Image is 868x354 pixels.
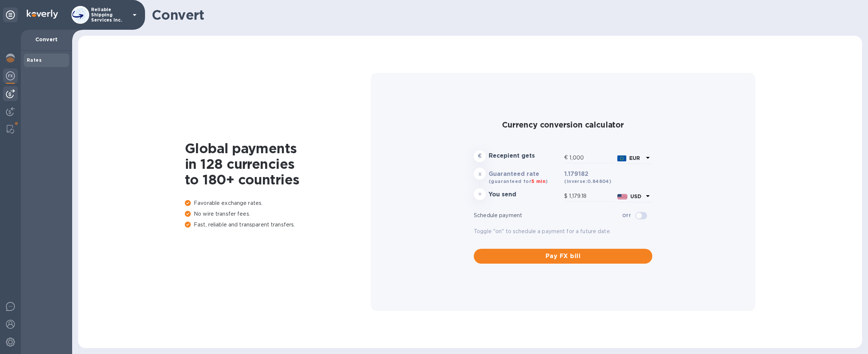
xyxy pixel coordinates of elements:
[489,171,561,178] h3: Guaranteed rate
[617,194,627,199] img: USD
[629,155,640,161] b: EUR
[622,213,631,218] b: Off
[6,71,15,80] img: Foreign exchange
[474,228,652,235] p: Toggle "on" to schedule a payment for a future date.
[564,152,569,163] div: €
[480,252,646,261] span: Pay FX bill
[474,188,486,200] div: =
[91,7,128,23] p: Reliable Shipping Services Inc.
[27,57,42,63] b: Rates
[474,168,486,180] div: x
[478,153,482,159] strong: €
[474,249,652,264] button: Pay FX bill
[489,191,561,198] h3: You send
[564,191,569,202] div: $
[185,210,371,218] p: No wire transfer fees.
[569,191,614,202] input: Amount
[152,7,856,23] h1: Convert
[27,36,66,43] p: Convert
[185,221,371,229] p: Fast, reliable and transparent transfers.
[185,199,371,207] p: Favorable exchange rates.
[489,152,561,160] h3: Recepient gets
[564,171,652,178] h3: 1.179182
[531,178,546,184] span: 5 min
[489,178,548,184] b: (guaranteed for )
[474,212,622,219] p: Schedule payment
[474,120,652,129] h2: Currency conversion calculator
[569,152,614,163] input: Amount
[564,178,611,184] b: (inverse: 0.84804 )
[185,141,371,187] h1: Global payments in 128 currencies to 180+ countries
[630,193,642,199] b: USD
[3,7,18,22] div: Unpin categories
[27,10,58,19] img: Logo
